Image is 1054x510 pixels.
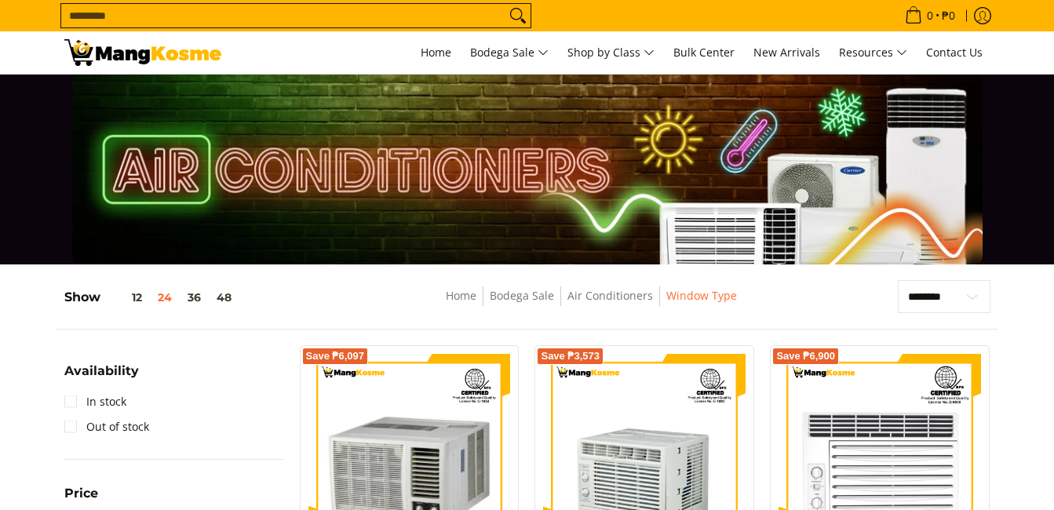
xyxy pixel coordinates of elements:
[490,288,554,303] a: Bodega Sale
[939,10,957,21] span: ₱0
[673,45,735,60] span: Bulk Center
[470,43,549,63] span: Bodega Sale
[64,414,149,439] a: Out of stock
[567,43,655,63] span: Shop by Class
[666,286,737,306] span: Window Type
[746,31,828,74] a: New Arrivals
[505,4,531,27] button: Search
[776,352,835,361] span: Save ₱6,900
[900,7,960,24] span: •
[180,291,209,304] button: 36
[64,290,239,305] h5: Show
[413,31,459,74] a: Home
[64,365,139,389] summary: Open
[338,286,844,322] nav: Breadcrumbs
[567,288,653,303] a: Air Conditioners
[446,288,476,303] a: Home
[462,31,556,74] a: Bodega Sale
[237,31,990,74] nav: Main Menu
[560,31,662,74] a: Shop by Class
[839,43,907,63] span: Resources
[64,365,139,377] span: Availability
[150,291,180,304] button: 24
[926,45,983,60] span: Contact Us
[831,31,915,74] a: Resources
[100,291,150,304] button: 12
[209,291,239,304] button: 48
[306,352,365,361] span: Save ₱6,097
[64,389,126,414] a: In stock
[753,45,820,60] span: New Arrivals
[64,39,221,66] img: Bodega Sale Aircon l Mang Kosme: Home Appliances Warehouse Sale Window Type | Page 2
[918,31,990,74] a: Contact Us
[666,31,742,74] a: Bulk Center
[925,10,935,21] span: 0
[64,487,98,500] span: Price
[541,352,600,361] span: Save ₱3,573
[421,45,451,60] span: Home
